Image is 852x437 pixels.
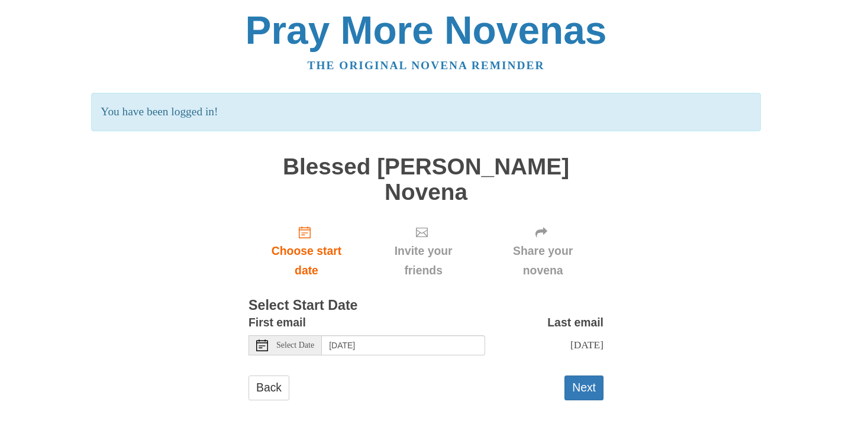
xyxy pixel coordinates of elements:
[376,241,470,280] span: Invite your friends
[248,216,364,287] a: Choose start date
[248,376,289,400] a: Back
[248,154,603,205] h1: Blessed [PERSON_NAME] Novena
[248,313,306,332] label: First email
[260,241,353,280] span: Choose start date
[482,216,603,287] div: Click "Next" to confirm your start date first.
[308,59,545,72] a: The original novena reminder
[564,376,603,400] button: Next
[246,8,607,52] a: Pray More Novenas
[494,241,592,280] span: Share your novena
[248,298,603,313] h3: Select Start Date
[570,339,603,351] span: [DATE]
[91,93,760,131] p: You have been logged in!
[547,313,603,332] label: Last email
[364,216,482,287] div: Click "Next" to confirm your start date first.
[276,341,314,349] span: Select Date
